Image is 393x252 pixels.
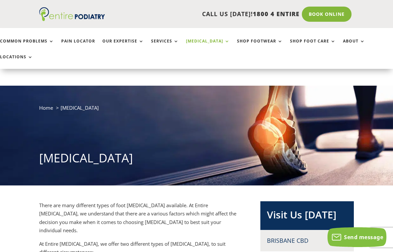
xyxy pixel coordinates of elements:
[39,103,354,117] nav: breadcrumb
[61,104,99,111] span: [MEDICAL_DATA]
[61,39,95,53] a: Pain Locator
[151,39,179,53] a: Services
[237,39,283,53] a: Shop Footwear
[39,201,243,240] p: There are many different types of foot [MEDICAL_DATA] available. At Entire [MEDICAL_DATA], we und...
[327,227,386,247] button: Send message
[343,39,365,53] a: About
[39,7,105,21] img: logo (1)
[344,234,383,241] span: Send message
[39,104,53,111] a: Home
[267,208,347,225] h2: Visit Us [DATE]
[267,237,347,245] h4: Brisbane CBD
[102,39,144,53] a: Our Expertise
[39,16,105,22] a: Entire Podiatry
[39,150,354,170] h1: [MEDICAL_DATA]
[302,7,352,22] a: Book Online
[253,10,300,18] span: 1800 4 ENTIRE
[290,39,336,53] a: Shop Foot Care
[109,10,299,18] p: CALL US [DATE]!
[186,39,230,53] a: [MEDICAL_DATA]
